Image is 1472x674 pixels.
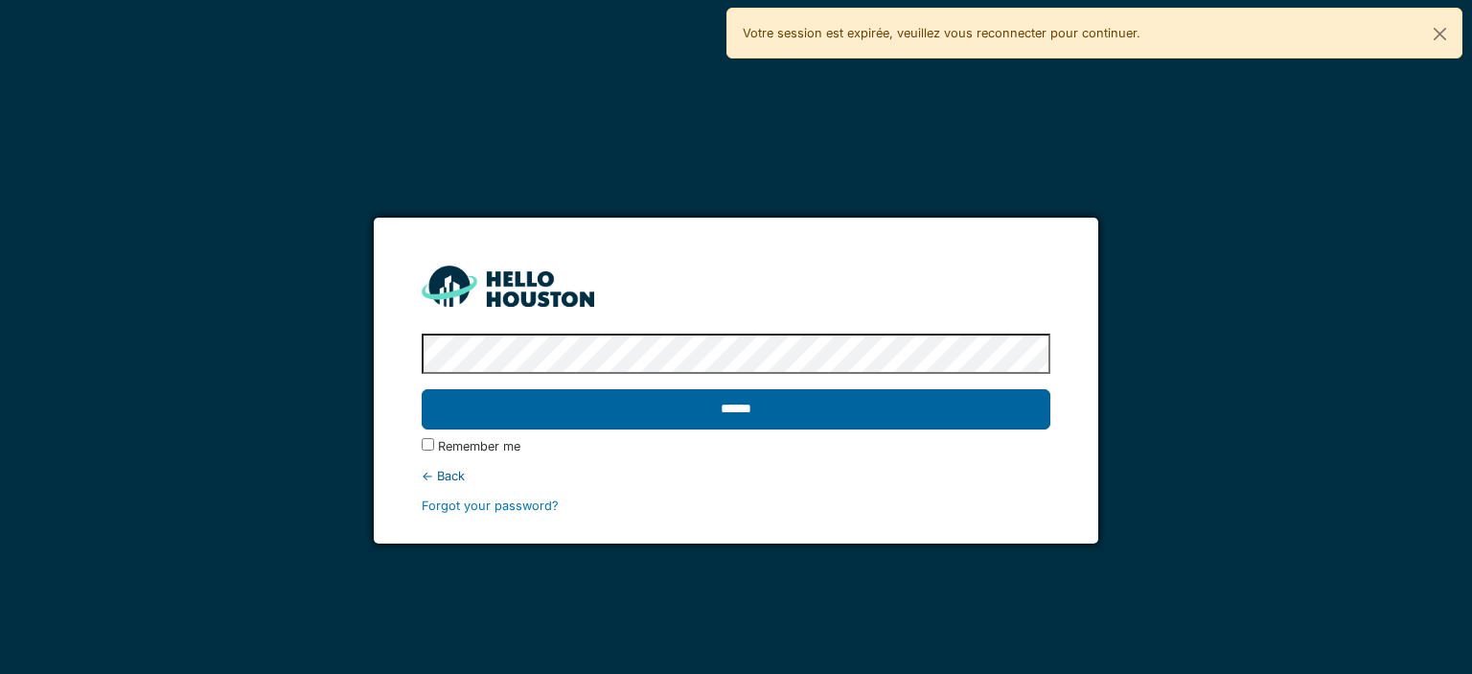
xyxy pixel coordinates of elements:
[422,467,1049,485] div: ← Back
[438,437,520,455] label: Remember me
[726,8,1462,58] div: Votre session est expirée, veuillez vous reconnecter pour continuer.
[1418,9,1461,59] button: Close
[422,266,594,307] img: HH_line-BYnF2_Hg.png
[422,499,559,513] a: Forgot your password?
